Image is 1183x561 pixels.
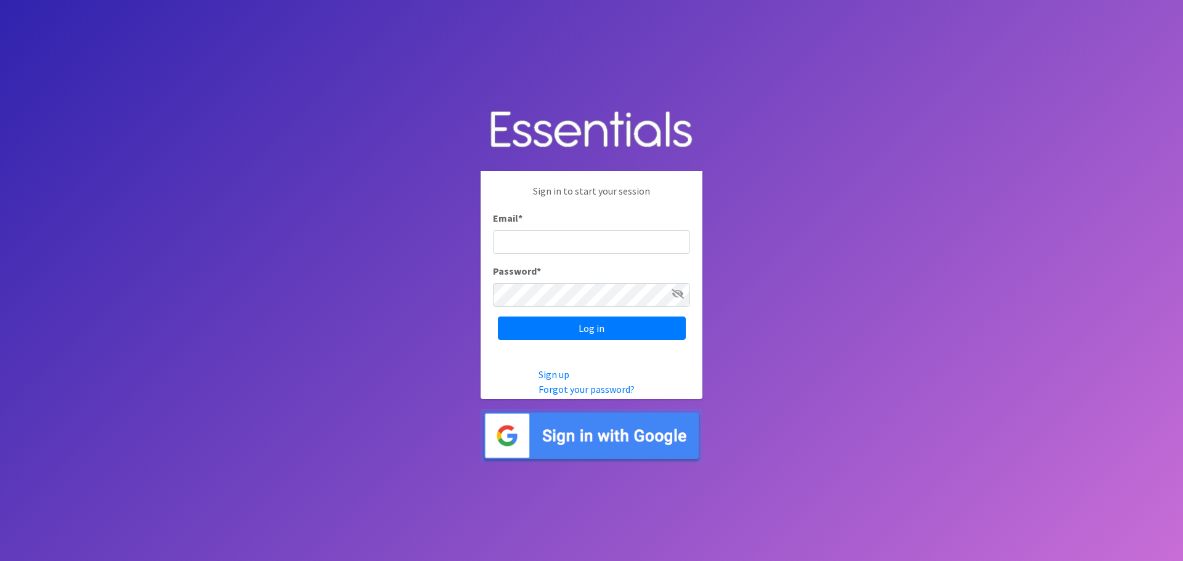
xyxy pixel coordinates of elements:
[493,184,690,211] p: Sign in to start your session
[493,264,541,278] label: Password
[539,383,635,395] a: Forgot your password?
[481,99,702,162] img: Human Essentials
[537,265,541,277] abbr: required
[539,368,569,381] a: Sign up
[493,211,522,225] label: Email
[498,317,686,340] input: Log in
[481,409,702,462] img: Sign in with Google
[518,212,522,224] abbr: required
